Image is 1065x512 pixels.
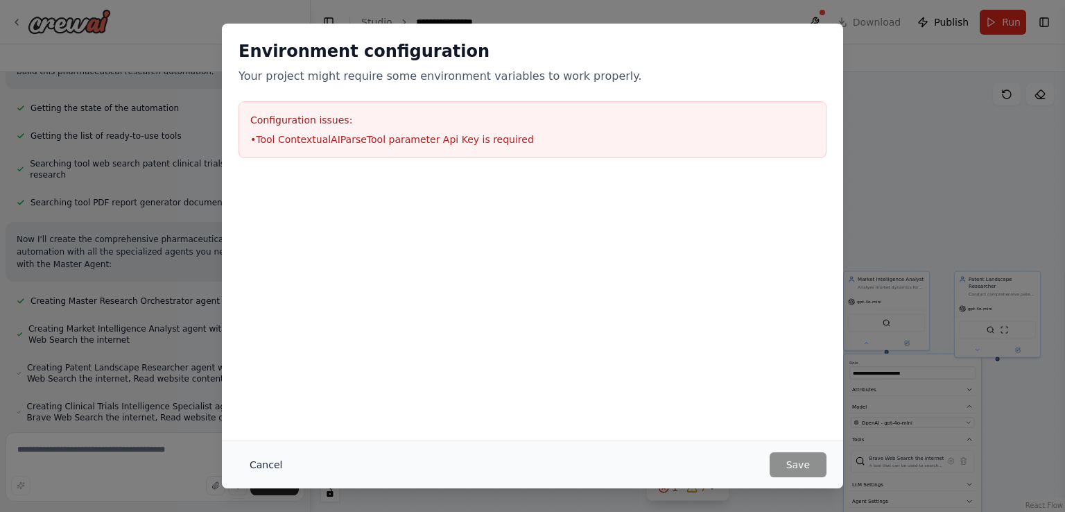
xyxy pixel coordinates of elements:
[770,452,826,477] button: Save
[239,68,826,85] p: Your project might require some environment variables to work properly.
[250,133,815,146] li: • Tool ContextualAIParseTool parameter Api Key is required
[239,452,293,477] button: Cancel
[239,40,826,62] h2: Environment configuration
[250,113,815,127] h3: Configuration issues:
